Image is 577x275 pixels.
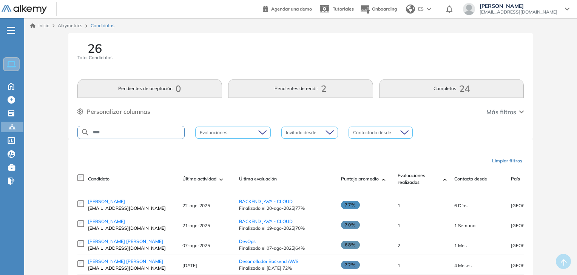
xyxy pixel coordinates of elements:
[511,176,520,182] span: País
[219,179,223,181] img: [missing "en.ARROW_ALT" translation]
[88,245,175,252] span: [EMAIL_ADDRESS][DOMAIN_NAME]
[511,223,558,228] span: [GEOGRAPHIC_DATA]
[88,205,175,212] span: [EMAIL_ADDRESS][DOMAIN_NAME]
[398,243,400,248] span: 2
[58,23,82,28] span: Alkymetrics
[182,243,210,248] span: 07-ago-2025
[88,218,175,225] a: [PERSON_NAME]
[88,258,175,265] a: [PERSON_NAME] [PERSON_NAME]
[480,9,557,15] span: [EMAIL_ADDRESS][DOMAIN_NAME]
[398,172,440,186] span: Evaluaciones realizadas
[486,107,524,116] button: Más filtros
[398,223,400,228] span: 1
[480,3,557,9] span: [PERSON_NAME]
[88,265,175,272] span: [EMAIL_ADDRESS][DOMAIN_NAME]
[486,107,516,116] span: Más filtros
[182,223,210,228] span: 21-ago-2025
[88,198,175,205] a: [PERSON_NAME]
[81,128,90,137] img: SEARCH_ALT
[239,199,293,204] a: BACKEND JAVA - CLOUD
[454,203,467,208] span: 20-ago-2025
[382,179,386,181] img: [missing "en.ARROW_ALT" translation]
[88,42,102,54] span: 26
[341,201,360,209] span: 77%
[182,203,210,208] span: 22-ago-2025
[239,176,277,182] span: Última evaluación
[511,203,558,208] span: [GEOGRAPHIC_DATA]
[2,5,47,14] img: Logo
[398,203,400,208] span: 1
[86,107,150,116] span: Personalizar columnas
[91,22,114,29] span: Candidatos
[182,176,216,182] span: Última actividad
[341,221,360,229] span: 70%
[239,205,333,212] span: Finalizado el 20-ago-2025 | 77%
[341,261,360,269] span: 72%
[239,258,299,264] a: Desarrollador Backend AWS
[427,8,431,11] img: arrow
[239,238,256,244] a: DevOps
[454,223,475,228] span: 19-ago-2025
[7,30,15,31] i: -
[88,218,125,224] span: [PERSON_NAME]
[454,263,472,268] span: 02-abr-2025
[418,6,424,12] span: ES
[239,265,333,272] span: Finalizado el [DATE] | 72%
[443,179,447,181] img: [missing "en.ARROW_ALT" translation]
[454,243,467,248] span: 15-jul-2025
[379,79,524,98] button: Completos24
[511,243,558,248] span: [GEOGRAPHIC_DATA]
[360,1,397,17] button: Onboarding
[77,107,150,116] button: Personalizar columnas
[454,176,487,182] span: Contacto desde
[406,5,415,14] img: world
[88,238,163,244] span: [PERSON_NAME] [PERSON_NAME]
[333,6,354,12] span: Tutoriales
[77,79,222,98] button: Pendientes de aceptación0
[88,238,175,245] a: [PERSON_NAME] [PERSON_NAME]
[511,263,558,268] span: [GEOGRAPHIC_DATA]
[372,6,397,12] span: Onboarding
[263,4,312,13] a: Agendar una demo
[398,263,400,268] span: 1
[182,263,197,268] span: [DATE]
[88,199,125,204] span: [PERSON_NAME]
[77,54,113,61] span: Total Candidatos
[88,225,175,232] span: [EMAIL_ADDRESS][DOMAIN_NAME]
[88,258,163,264] span: [PERSON_NAME] [PERSON_NAME]
[271,6,312,12] span: Agendar una demo
[239,218,293,224] a: BACKEND JAVA - CLOUD
[88,176,110,182] span: Candidato
[341,241,360,249] span: 68%
[239,245,333,252] span: Finalizado el 07-ago-2025 | 64%
[228,79,373,98] button: Pendientes de rendir2
[341,176,379,182] span: Puntaje promedio
[239,225,333,232] span: Finalizado el 19-ago-2025 | 70%
[30,22,49,29] a: Inicio
[489,154,525,167] button: Limpiar filtros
